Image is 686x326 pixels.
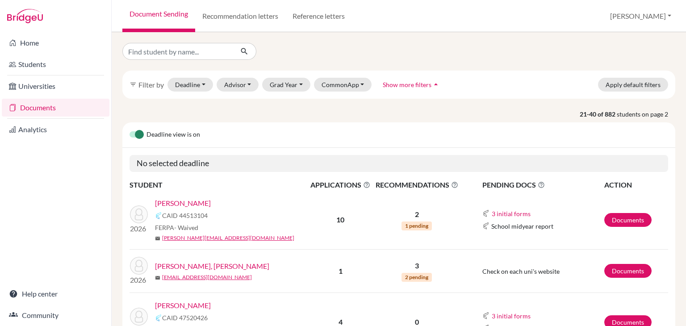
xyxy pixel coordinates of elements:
span: Show more filters [383,81,431,88]
span: mail [155,236,160,241]
span: Deadline view is on [146,130,200,140]
a: Help center [2,285,109,303]
img: Amilcar, Molina Castro [130,257,148,275]
a: Analytics [2,121,109,138]
a: Community [2,306,109,324]
img: Common App logo [155,212,162,219]
p: 2026 [130,223,148,234]
span: CAID 47520426 [162,313,208,322]
img: Common App logo [482,222,489,230]
button: 3 initial forms [491,311,531,321]
span: - Waived [174,224,198,231]
img: Gamez, Valentina [130,205,148,223]
b: 4 [339,318,343,326]
span: students on page 2 [617,109,675,119]
img: Common App logo [482,312,489,319]
a: Students [2,55,109,73]
th: STUDENT [130,179,308,191]
p: 3 [373,260,460,271]
span: 2 pending [402,273,432,282]
span: 1 pending [402,222,432,230]
span: School midyear report [491,222,553,231]
button: 3 initial forms [491,209,531,219]
a: Home [2,34,109,52]
img: Common App logo [482,210,489,217]
th: ACTION [604,179,668,191]
button: Grad Year [262,78,310,92]
span: CAID 44513104 [162,211,208,220]
input: Find student by name... [122,43,233,60]
span: Filter by [138,80,164,89]
a: [PERSON_NAME] [155,300,211,311]
span: mail [155,275,160,280]
img: Common App logo [155,314,162,322]
img: Bridge-U [7,9,43,23]
span: APPLICATIONS [309,180,372,190]
button: Advisor [217,78,259,92]
p: 2026 [130,275,148,285]
span: RECOMMENDATIONS [373,180,460,190]
a: Documents [604,264,652,278]
i: arrow_drop_up [431,80,440,89]
button: CommonApp [314,78,372,92]
a: [PERSON_NAME] [155,198,211,209]
a: [PERSON_NAME], [PERSON_NAME] [155,261,269,272]
b: 10 [336,215,344,224]
button: Show more filtersarrow_drop_up [375,78,448,92]
a: Documents [2,99,109,117]
span: FERPA [155,223,198,232]
a: [PERSON_NAME][EMAIL_ADDRESS][DOMAIN_NAME] [162,234,294,242]
a: Universities [2,77,109,95]
a: Documents [604,213,652,227]
h5: No selected deadline [130,155,668,172]
button: [PERSON_NAME] [606,8,675,25]
img: Saybe, Alessandra [130,308,148,326]
p: 2 [373,209,460,220]
span: PENDING DOCS [482,180,603,190]
b: 1 [339,267,343,275]
button: Apply default filters [598,78,668,92]
span: Check on each uni's website [482,267,560,275]
strong: 21-40 of 882 [580,109,617,119]
i: filter_list [130,81,137,88]
button: Deadline [167,78,213,92]
a: [EMAIL_ADDRESS][DOMAIN_NAME] [162,273,252,281]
